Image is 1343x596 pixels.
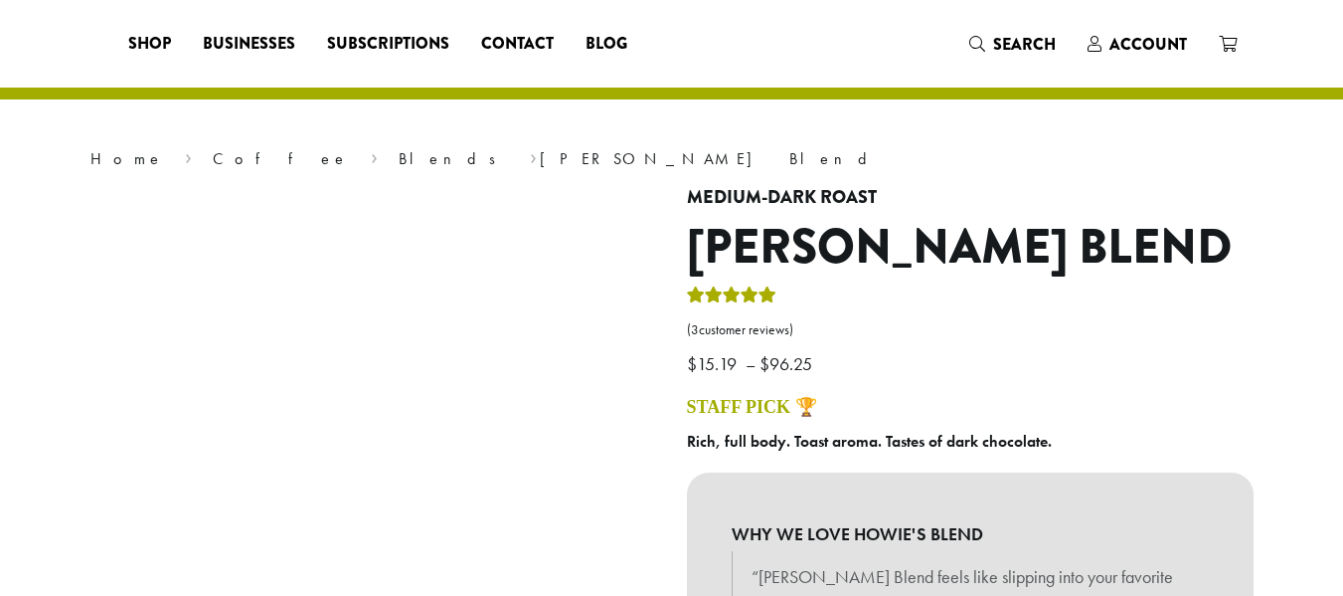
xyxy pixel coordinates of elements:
h1: [PERSON_NAME] Blend [687,219,1254,277]
a: Shop [112,28,187,60]
a: Home [90,148,164,169]
span: $ [759,352,769,375]
bdi: 96.25 [759,352,817,375]
bdi: 15.19 [687,352,742,375]
a: STAFF PICK 🏆 [687,397,817,417]
span: Subscriptions [327,32,449,57]
span: – [746,352,755,375]
nav: Breadcrumb [90,147,1254,171]
a: Coffee [213,148,349,169]
a: (3customer reviews) [687,320,1254,340]
span: 3 [691,321,699,338]
span: $ [687,352,697,375]
span: Contact [481,32,554,57]
b: WHY WE LOVE HOWIE'S BLEND [732,517,1209,551]
span: › [530,140,537,171]
b: Rich, full body. Toast aroma. Tastes of dark chocolate. [687,431,1052,452]
a: Blends [399,148,509,169]
span: Shop [128,32,171,57]
a: Search [953,28,1072,61]
span: Blog [586,32,627,57]
div: Rated 4.67 out of 5 [687,284,776,313]
span: › [185,140,192,171]
h4: Medium-Dark Roast [687,187,1254,209]
span: › [371,140,378,171]
span: Account [1109,33,1187,56]
span: Businesses [203,32,295,57]
span: Search [993,33,1056,56]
